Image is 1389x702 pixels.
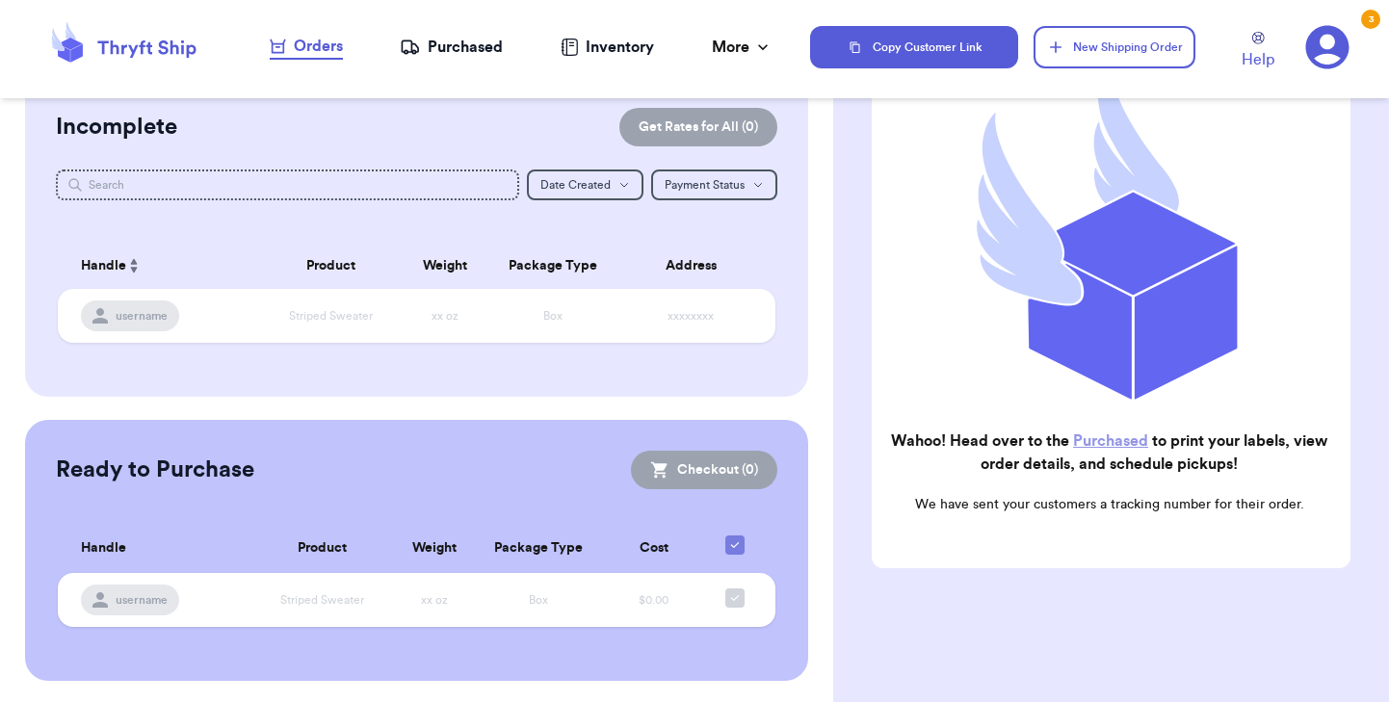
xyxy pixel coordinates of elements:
[56,169,519,200] input: Search
[651,169,777,200] button: Payment Status
[617,243,775,289] th: Address
[432,310,459,322] span: xx oz
[887,495,1331,514] p: We have sent your customers a tracking number for their order.
[668,310,714,322] span: xxxxxxxx
[116,308,168,324] span: username
[81,538,126,559] span: Handle
[403,243,488,289] th: Weight
[529,594,548,606] span: Box
[289,310,373,322] span: Striped Sweater
[543,310,563,322] span: Box
[1361,10,1380,29] div: 3
[259,243,403,289] th: Product
[253,524,393,573] th: Product
[56,455,254,485] h2: Ready to Purchase
[712,36,773,59] div: More
[887,429,1331,476] h2: Wahoo! Head over to the to print your labels, view order details, and schedule pickups!
[476,524,601,573] th: Package Type
[270,35,343,60] a: Orders
[1034,26,1195,68] button: New Shipping Order
[665,179,745,191] span: Payment Status
[631,451,777,489] button: Checkout (0)
[561,36,654,59] a: Inventory
[56,112,177,143] h2: Incomplete
[126,254,142,277] button: Sort ascending
[280,594,364,606] span: Striped Sweater
[639,594,668,606] span: $0.00
[540,179,611,191] span: Date Created
[1242,32,1274,71] a: Help
[400,36,503,59] a: Purchased
[270,35,343,58] div: Orders
[392,524,476,573] th: Weight
[810,26,1018,68] button: Copy Customer Link
[1242,48,1274,71] span: Help
[488,243,617,289] th: Package Type
[1073,433,1148,449] a: Purchased
[81,256,126,276] span: Handle
[1305,25,1350,69] a: 3
[116,592,168,608] span: username
[527,169,643,200] button: Date Created
[421,594,448,606] span: xx oz
[619,108,777,146] button: Get Rates for All (0)
[601,524,706,573] th: Cost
